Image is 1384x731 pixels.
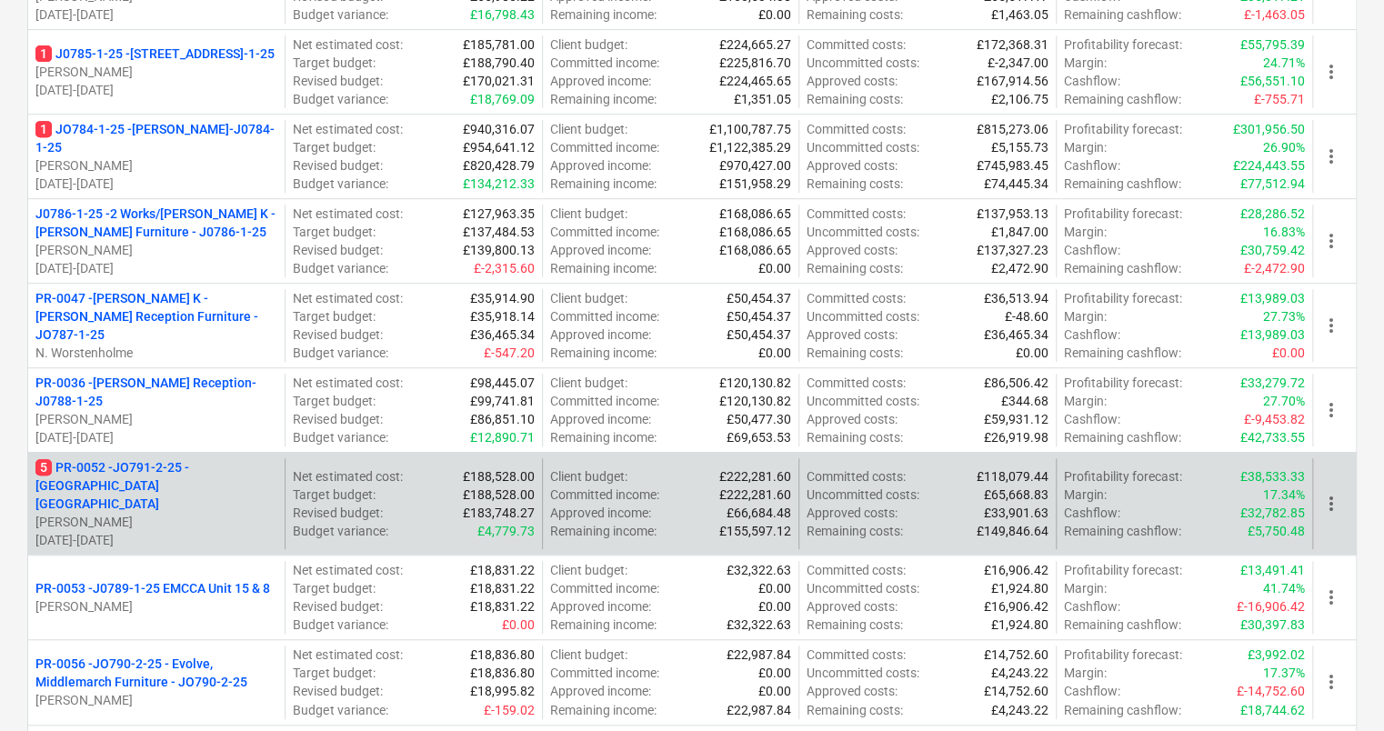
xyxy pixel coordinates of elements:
[1064,392,1107,410] p: Margin :
[293,120,402,138] p: Net estimated cost :
[977,120,1048,138] p: £815,273.06
[550,175,657,193] p: Remaining income :
[293,241,382,259] p: Revised budget :
[984,561,1048,579] p: £16,906.42
[1233,120,1305,138] p: £301,956.50
[984,325,1048,344] p: £36,465.34
[1064,289,1182,307] p: Profitability forecast :
[977,156,1048,175] p: £745,983.45
[35,458,277,513] p: PR-0052 - JO791-2-25 - [GEOGRAPHIC_DATA] [GEOGRAPHIC_DATA]
[550,467,627,486] p: Client budget :
[719,35,791,54] p: £224,665.27
[470,289,535,307] p: £35,914.90
[1064,325,1120,344] p: Cashflow :
[758,682,791,700] p: £0.00
[463,175,535,193] p: £134,212.33
[758,259,791,277] p: £0.00
[293,410,382,428] p: Revised budget :
[550,205,627,223] p: Client budget :
[1240,72,1305,90] p: £56,551.10
[1064,428,1181,446] p: Remaining cashflow :
[758,579,791,597] p: £0.00
[463,205,535,223] p: £127,963.35
[807,428,903,446] p: Remaining costs :
[807,259,903,277] p: Remaining costs :
[550,344,657,362] p: Remaining income :
[1064,307,1107,325] p: Margin :
[1064,35,1182,54] p: Profitability forecast :
[977,467,1048,486] p: £118,079.44
[293,597,382,616] p: Revised budget :
[1244,5,1305,24] p: £-1,463.05
[35,655,277,691] p: PR-0056 - JO790-2-25 - Evolve, Middlemarch Furniture - JO790-2-25
[719,467,791,486] p: £222,281.60
[550,325,651,344] p: Approved income :
[550,35,627,54] p: Client budget :
[293,156,382,175] p: Revised budget :
[550,120,627,138] p: Client budget :
[991,579,1048,597] p: £1,924.80
[977,35,1048,54] p: £172,368.31
[807,664,919,682] p: Uncommitted costs :
[807,486,919,504] p: Uncommitted costs :
[1244,410,1305,428] p: £-9,453.82
[727,616,791,634] p: £32,322.63
[293,428,387,446] p: Budget variance :
[807,597,898,616] p: Approved costs :
[719,392,791,410] p: £120,130.82
[293,205,402,223] p: Net estimated cost :
[719,241,791,259] p: £168,086.65
[502,616,535,634] p: £0.00
[1240,561,1305,579] p: £13,491.41
[470,682,535,700] p: £18,995.82
[550,5,657,24] p: Remaining income :
[1263,54,1305,72] p: 24.71%
[35,241,277,259] p: [PERSON_NAME]
[1064,486,1107,504] p: Margin :
[550,72,651,90] p: Approved income :
[293,561,402,579] p: Net estimated cost :
[463,54,535,72] p: £188,790.40
[35,579,270,597] p: PR-0053 - J0789-1-25 EMCCA Unit 15 & 8
[1237,597,1305,616] p: £-16,906.42
[293,664,375,682] p: Target budget :
[807,54,919,72] p: Uncommitted costs :
[1320,399,1342,421] span: more_vert
[807,682,898,700] p: Approved costs :
[991,90,1048,108] p: £2,106.75
[293,522,387,540] p: Budget variance :
[719,223,791,241] p: £168,086.65
[807,175,903,193] p: Remaining costs :
[1064,175,1181,193] p: Remaining cashflow :
[1064,90,1181,108] p: Remaining cashflow :
[991,664,1048,682] p: £4,243.22
[1064,682,1120,700] p: Cashflow :
[463,156,535,175] p: £820,428.79
[727,410,791,428] p: £50,477.30
[35,175,277,193] p: [DATE] - [DATE]
[758,664,791,682] p: £0.00
[991,5,1048,24] p: £1,463.05
[1320,315,1342,336] span: more_vert
[807,241,898,259] p: Approved costs :
[1064,72,1120,90] p: Cashflow :
[1320,61,1342,83] span: more_vert
[1320,145,1342,167] span: more_vert
[1240,467,1305,486] p: £38,533.33
[550,223,659,241] p: Committed income :
[550,410,651,428] p: Approved income :
[984,504,1048,522] p: £33,901.63
[807,223,919,241] p: Uncommitted costs :
[35,289,277,362] div: PR-0047 -[PERSON_NAME] K - [PERSON_NAME] Reception Furniture - JO787-1-25N. Worstenholme
[550,561,627,579] p: Client budget :
[807,156,898,175] p: Approved costs :
[1263,486,1305,504] p: 17.34%
[35,458,277,549] div: 5PR-0052 -JO791-2-25 - [GEOGRAPHIC_DATA] [GEOGRAPHIC_DATA][PERSON_NAME][DATE]-[DATE]
[1263,392,1305,410] p: 27.70%
[1064,467,1182,486] p: Profitability forecast :
[719,486,791,504] p: £222,281.60
[550,504,651,522] p: Approved income :
[991,259,1048,277] p: £2,472.90
[463,504,535,522] p: £183,748.27
[984,374,1048,392] p: £86,506.42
